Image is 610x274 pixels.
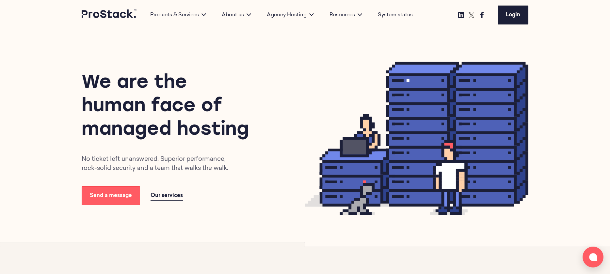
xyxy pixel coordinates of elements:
[498,6,528,24] a: Login
[151,193,183,198] span: Our services
[82,186,140,205] a: Send a message
[506,12,520,18] span: Login
[142,11,214,19] div: Products & Services
[90,193,132,198] span: Send a message
[82,71,253,142] h1: We are the human face of managed hosting
[322,11,370,19] div: Resources
[82,155,236,173] p: No ticket left unanswered. Superior performance, rock-solid security and a team that walks the walk.
[82,9,137,21] a: Prostack logo
[583,247,603,267] button: Open chat window
[378,11,413,19] a: System status
[214,11,259,19] div: About us
[151,191,183,201] a: Our services
[259,11,322,19] div: Agency Hosting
